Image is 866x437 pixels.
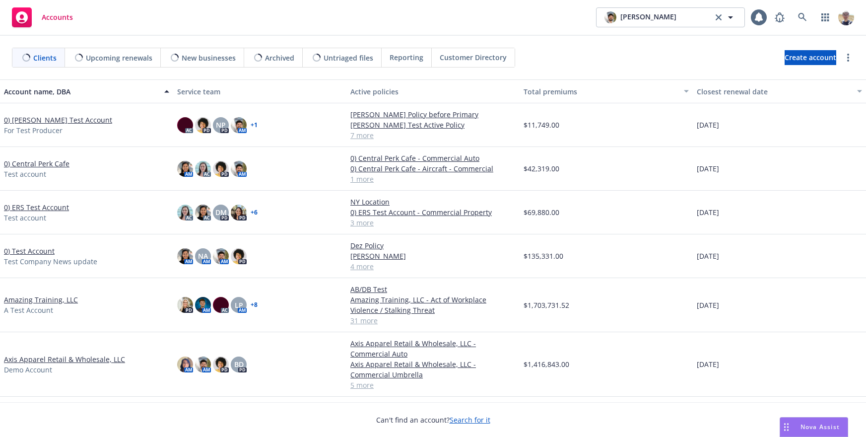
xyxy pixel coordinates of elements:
[231,248,247,264] img: photo
[376,415,490,425] span: Can't find an account?
[4,364,52,375] span: Demo Account
[693,79,866,103] button: Closest renewal date
[620,11,676,23] span: [PERSON_NAME]
[697,207,719,218] span: [DATE]
[86,53,152,63] span: Upcoming renewals
[350,120,516,130] a: [PERSON_NAME] Test Active Policy
[231,161,247,177] img: photo
[596,7,745,27] button: photo[PERSON_NAME]clear selection
[780,418,793,437] div: Drag to move
[235,300,243,310] span: LP
[4,202,69,213] a: 0) ERS Test Account
[4,169,46,179] span: Test account
[350,251,516,261] a: [PERSON_NAME]
[697,163,719,174] span: [DATE]
[524,300,569,310] span: $1,703,731.52
[697,120,719,130] span: [DATE]
[697,251,719,261] span: [DATE]
[251,302,258,308] a: + 8
[42,13,73,21] span: Accounts
[697,300,719,310] span: [DATE]
[350,294,516,315] a: Amazing Training, LLC - Act of Workplace Violence / Stalking Threat
[198,251,208,261] span: NA
[4,125,63,136] span: For Test Producer
[350,315,516,326] a: 31 more
[780,417,848,437] button: Nova Assist
[195,161,211,177] img: photo
[324,53,373,63] span: Untriaged files
[177,357,193,372] img: photo
[177,205,193,220] img: photo
[350,338,516,359] a: Axis Apparel Retail & Wholesale, LLC - Commercial Auto
[4,256,97,267] span: Test Company News update
[346,79,520,103] button: Active policies
[215,207,227,218] span: DM
[604,11,616,23] img: photo
[842,52,854,64] a: more
[350,109,516,120] a: [PERSON_NAME] Policy before Primary
[182,53,236,63] span: New businesses
[195,205,211,220] img: photo
[177,117,193,133] img: photo
[390,52,423,63] span: Reporting
[213,248,229,264] img: photo
[177,86,342,97] div: Service team
[785,50,836,65] a: Create account
[4,213,46,223] span: Test account
[793,7,812,27] a: Search
[4,86,158,97] div: Account name, DBA
[524,251,563,261] span: $135,331.00
[4,115,112,125] a: 0) [PERSON_NAME] Test Account
[216,120,226,130] span: NP
[815,7,835,27] a: Switch app
[213,161,229,177] img: photo
[195,357,211,372] img: photo
[800,423,840,431] span: Nova Assist
[195,117,211,133] img: photo
[697,359,719,369] span: [DATE]
[251,122,258,128] a: + 1
[350,86,516,97] div: Active policies
[350,207,516,218] a: 0) ERS Test Account - Commercial Property
[524,359,569,369] span: $1,416,843.00
[785,48,836,67] span: Create account
[231,205,247,220] img: photo
[195,297,211,313] img: photo
[4,305,53,315] span: A Test Account
[265,53,294,63] span: Archived
[173,79,346,103] button: Service team
[838,9,854,25] img: photo
[350,197,516,207] a: NY Location
[8,3,77,31] a: Accounts
[177,297,193,313] img: photo
[524,207,559,218] span: $69,880.00
[350,130,516,141] a: 7 more
[213,297,229,313] img: photo
[4,354,125,364] a: Axis Apparel Retail & Wholesale, LLC
[350,163,516,174] a: 0) Central Perk Cafe - Aircraft - Commercial
[440,52,507,63] span: Customer Directory
[177,248,193,264] img: photo
[524,163,559,174] span: $42,319.00
[4,294,78,305] a: Amazing Training, LLC
[234,359,244,369] span: BD
[350,380,516,390] a: 5 more
[713,11,725,23] a: clear selection
[350,218,516,228] a: 3 more
[697,86,851,97] div: Closest renewal date
[520,79,693,103] button: Total premiums
[213,357,229,372] img: photo
[177,161,193,177] img: photo
[33,53,57,63] span: Clients
[524,86,678,97] div: Total premiums
[524,120,559,130] span: $11,749.00
[350,359,516,380] a: Axis Apparel Retail & Wholesale, LLC - Commercial Umbrella
[4,158,69,169] a: 0) Central Perk Cafe
[450,415,490,425] a: Search for it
